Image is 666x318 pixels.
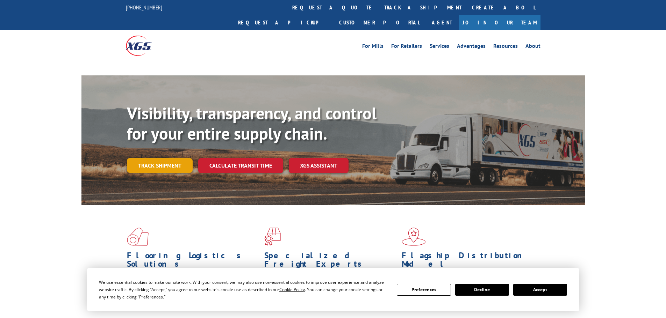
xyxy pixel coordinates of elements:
[525,43,540,51] a: About
[87,268,579,311] div: Cookie Consent Prompt
[127,158,193,173] a: Track shipment
[362,43,384,51] a: For Mills
[430,43,449,51] a: Services
[279,287,305,293] span: Cookie Policy
[126,4,162,11] a: [PHONE_NUMBER]
[233,15,334,30] a: Request a pickup
[459,15,540,30] a: Join Our Team
[493,43,518,51] a: Resources
[264,251,396,272] h1: Specialized Freight Experts
[127,228,149,246] img: xgs-icon-total-supply-chain-intelligence-red
[402,251,534,272] h1: Flagship Distribution Model
[391,43,422,51] a: For Retailers
[334,15,425,30] a: Customer Portal
[402,228,426,246] img: xgs-icon-flagship-distribution-model-red
[127,251,259,272] h1: Flooring Logistics Solutions
[425,15,459,30] a: Agent
[99,279,388,301] div: We use essential cookies to make our site work. With your consent, we may also use non-essential ...
[513,284,567,296] button: Accept
[139,294,163,300] span: Preferences
[457,43,486,51] a: Advantages
[127,102,377,144] b: Visibility, transparency, and control for your entire supply chain.
[289,158,349,173] a: XGS ASSISTANT
[264,228,281,246] img: xgs-icon-focused-on-flooring-red
[455,284,509,296] button: Decline
[397,284,451,296] button: Preferences
[198,158,283,173] a: Calculate transit time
